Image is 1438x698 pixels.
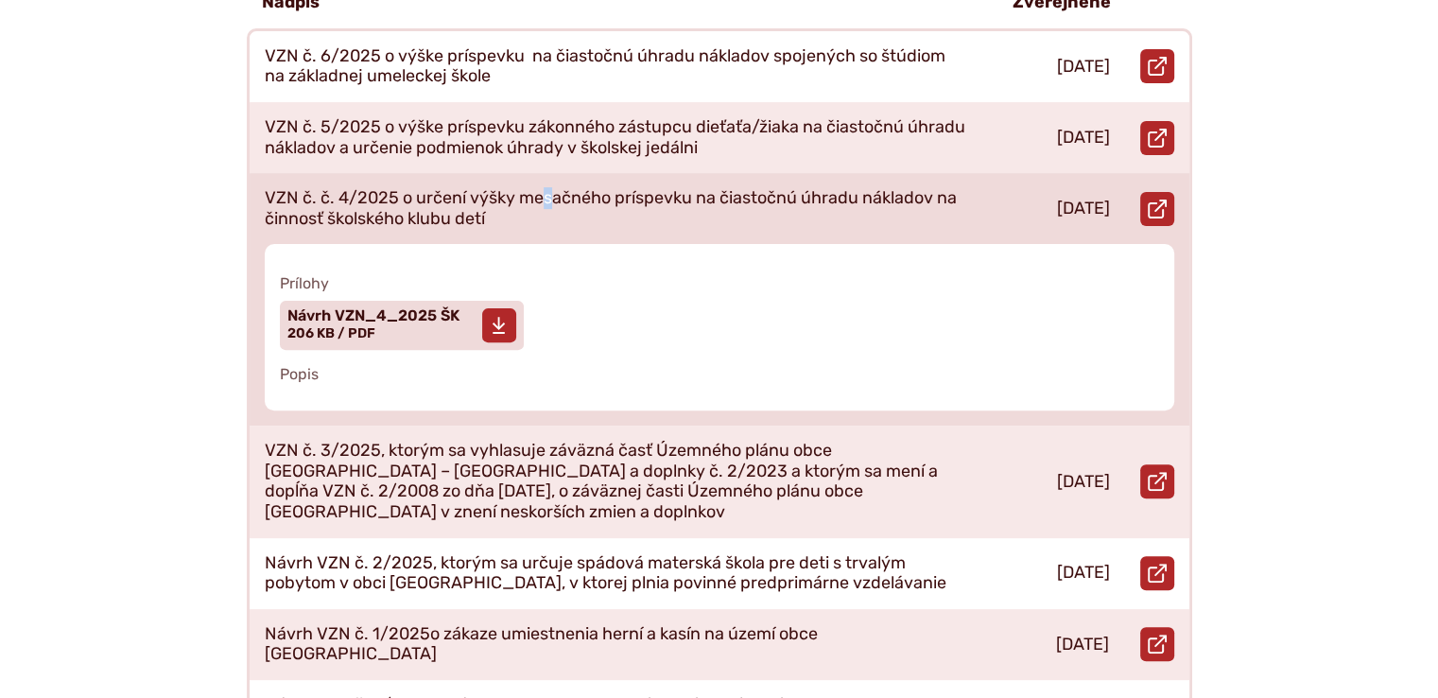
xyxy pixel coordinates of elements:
[265,188,968,229] p: VZN č. č. 4/2025 o určení výšky mesačného príspevku na čiastočnú úhradu nákladov na činnosť škols...
[1057,199,1110,219] p: [DATE]
[1057,472,1110,493] p: [DATE]
[1056,635,1109,655] p: [DATE]
[280,301,524,350] a: Návrh VZN_4_2025 ŠK 206 KB / PDF
[280,365,1159,383] span: Popis
[265,553,968,594] p: Návrh VZN č. 2/2025, ktorým sa určuje spádová materská škola pre deti s trvalým pobytom v obci [G...
[265,46,968,87] p: VZN č. 6/2025 o výške príspevku na čiastočnú úhradu nákladov spojených so štúdiom na základnej um...
[265,624,967,665] p: Návrh VZN č. 1/2025o zákaze umiestnenia herní a kasín na území obce [GEOGRAPHIC_DATA]
[265,441,968,522] p: VZN č. 3/2025, ktorým sa vyhlasuje záväzná časť Územného plánu obce [GEOGRAPHIC_DATA] – [GEOGRAPH...
[287,325,375,341] span: 206 KB / PDF
[287,308,459,323] span: Návrh VZN_4_2025 ŠK
[1057,128,1110,148] p: [DATE]
[265,117,968,158] p: VZN č. 5/2025 o výške príspevku zákonného zástupcu dieťaťa/žiaka na čiastočnú úhradu nákladov a u...
[1057,563,1110,584] p: [DATE]
[1057,57,1110,78] p: [DATE]
[280,274,1159,292] span: Prílohy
